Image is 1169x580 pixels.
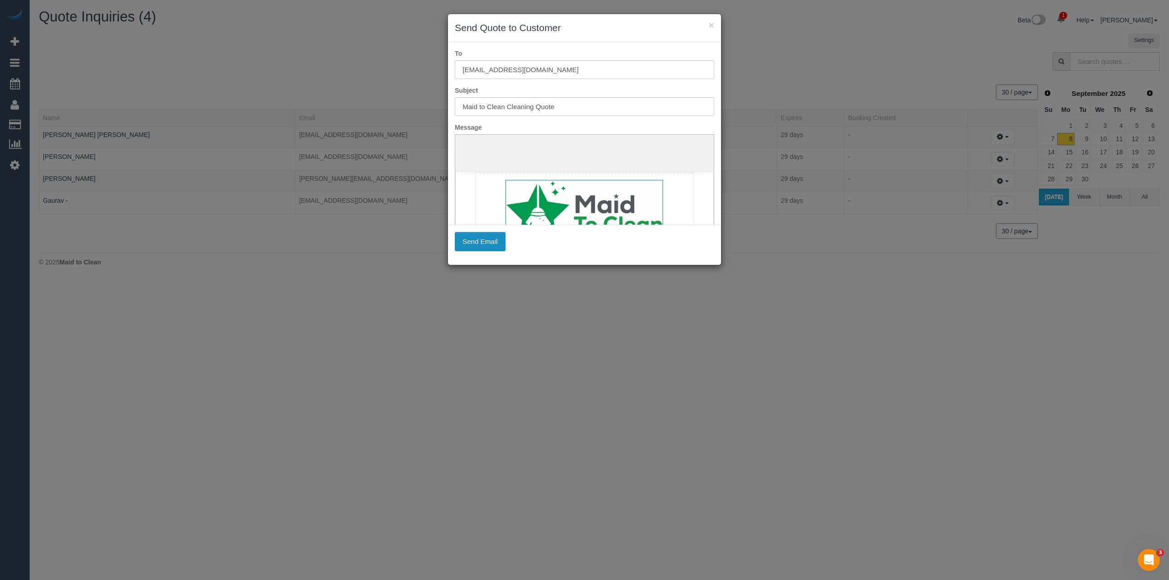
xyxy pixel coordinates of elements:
[1157,549,1164,556] span: 3
[455,21,714,35] h3: Send Quote to Customer
[448,123,721,132] label: Message
[455,232,506,251] button: Send Email
[448,49,721,58] label: To
[448,86,721,95] label: Subject
[455,60,714,79] input: To
[455,135,714,277] iframe: Rich Text Editor, editor1
[709,20,714,30] button: ×
[1138,549,1160,571] iframe: Intercom live chat
[455,97,714,116] input: Subject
